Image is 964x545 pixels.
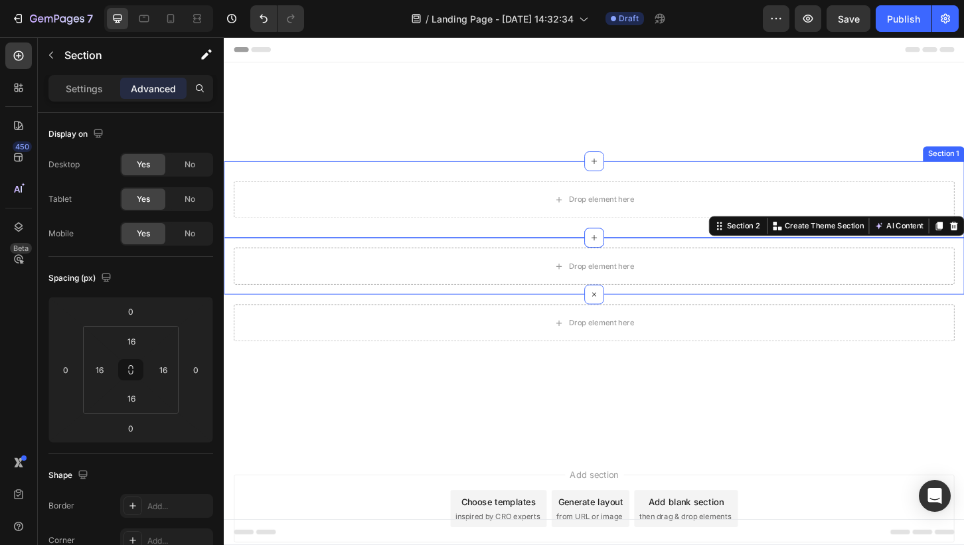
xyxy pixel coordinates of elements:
[249,510,340,522] span: inspired by CRO experts
[457,493,538,507] div: Add blank section
[10,243,32,254] div: Beta
[876,5,931,32] button: Publish
[13,141,32,152] div: 450
[118,418,144,438] input: 0
[358,510,429,522] span: from URL or image
[447,510,546,522] span: then drag & drop elements
[360,493,430,507] div: Generate layout
[432,12,574,26] span: Landing Page - [DATE] 14:32:34
[371,302,442,313] div: Drop element here
[153,360,173,380] input: 16px
[5,5,99,32] button: 7
[603,197,688,209] p: Create Theme Section
[137,193,150,205] span: Yes
[185,159,195,171] span: No
[426,12,429,26] span: /
[118,388,145,408] input: 16px
[371,241,442,252] div: Drop element here
[90,360,110,380] input: 16px
[755,119,794,131] div: Section 1
[48,228,74,240] div: Mobile
[838,13,860,25] span: Save
[48,500,74,512] div: Border
[224,37,964,545] iframe: Design area
[919,480,951,512] div: Open Intercom Messenger
[137,228,150,240] span: Yes
[371,169,442,180] div: Drop element here
[137,159,150,171] span: Yes
[538,197,579,209] div: Section 2
[118,301,144,321] input: 0
[48,159,80,171] div: Desktop
[118,331,145,351] input: 16px
[827,5,870,32] button: Save
[185,228,195,240] span: No
[887,12,920,26] div: Publish
[619,13,639,25] span: Draft
[48,125,106,143] div: Display on
[186,360,206,380] input: 0
[131,82,176,96] p: Advanced
[256,493,336,507] div: Choose templates
[48,467,91,485] div: Shape
[367,463,430,477] span: Add section
[147,501,210,512] div: Add...
[48,193,72,205] div: Tablet
[697,195,756,211] button: AI Content
[66,82,103,96] p: Settings
[250,5,304,32] div: Undo/Redo
[48,270,114,287] div: Spacing (px)
[56,360,76,380] input: 0
[64,47,173,63] p: Section
[87,11,93,27] p: 7
[185,193,195,205] span: No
